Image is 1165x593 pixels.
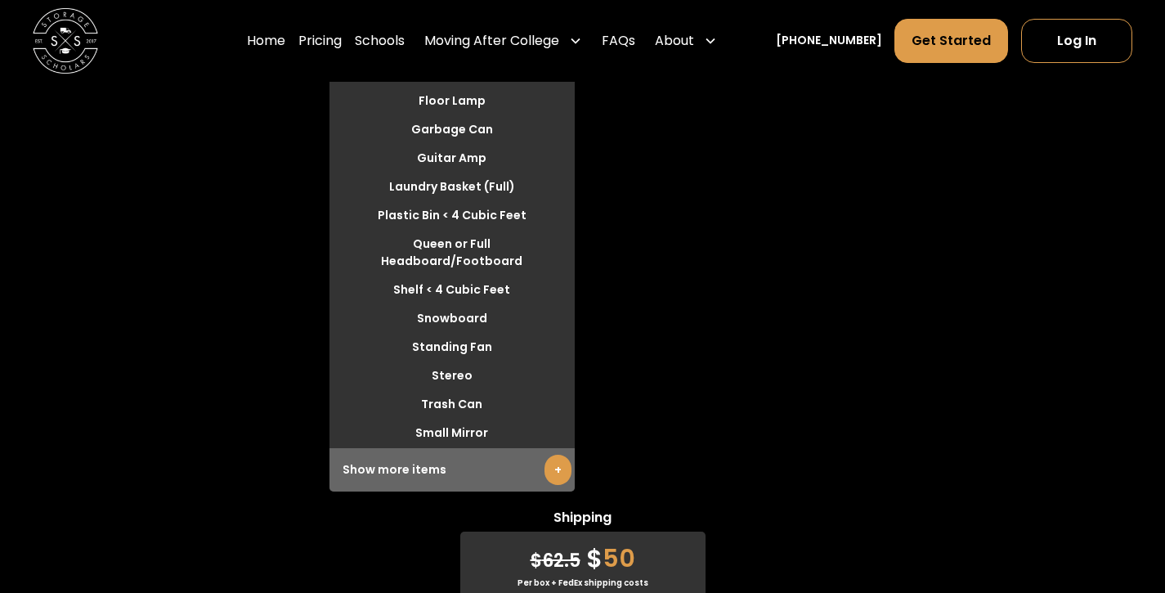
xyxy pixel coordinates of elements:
[329,277,575,303] li: Shelf < 4 Cubic Feet
[602,18,635,64] a: FAQs
[418,18,589,64] div: Moving After College
[531,548,580,573] span: 62.5
[460,577,706,589] div: Per box + FedEx shipping costs
[648,18,724,64] div: About
[329,335,575,360] li: Standing Fan
[531,548,542,573] span: $
[329,146,575,171] li: Guitar Amp
[329,88,575,114] li: Floor Lamp
[776,32,882,49] a: [PHONE_NUMBER]
[1021,19,1132,63] a: Log In
[247,18,285,64] a: Home
[460,508,706,532] span: Shipping
[329,203,575,228] li: Plastic Bin < 4 Cubic Feet
[460,532,706,577] div: 50
[298,18,342,64] a: Pricing
[329,420,575,446] li: Small Mirror
[544,455,571,485] a: +
[329,448,575,492] div: Show more items
[329,306,575,331] li: Snowboard
[329,174,575,200] li: Laundry Basket (Full)
[329,392,575,417] li: Trash Can
[655,31,694,51] div: About
[33,8,98,74] img: Storage Scholars main logo
[329,231,575,274] li: Queen or Full Headboard/Footboard
[894,19,1008,63] a: Get Started
[329,117,575,142] li: Garbage Can
[424,31,559,51] div: Moving After College
[355,18,405,64] a: Schools
[329,363,575,389] li: Stereo
[586,541,603,576] span: $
